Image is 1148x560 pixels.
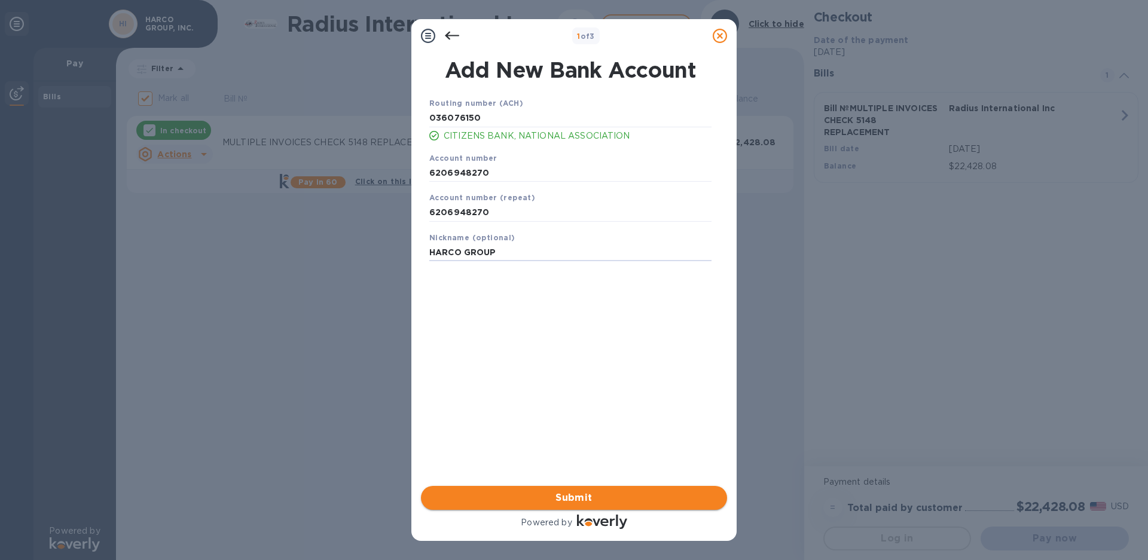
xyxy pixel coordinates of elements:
[429,164,712,182] input: Enter account number
[577,32,595,41] b: of 3
[429,99,523,108] b: Routing number (ACH)
[577,515,627,529] img: Logo
[429,233,515,242] b: Nickname (optional)
[577,32,580,41] span: 1
[421,486,727,510] button: Submit
[429,193,535,202] b: Account number (repeat)
[444,130,712,142] p: CITIZENS BANK, NATIONAL ASSOCIATION
[430,491,717,505] span: Submit
[429,154,497,163] b: Account number
[422,57,719,82] h1: Add New Bank Account
[429,244,712,262] input: Enter nickname
[429,204,712,222] input: Enter account number
[521,516,572,529] p: Powered by
[429,109,712,127] input: Enter routing number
